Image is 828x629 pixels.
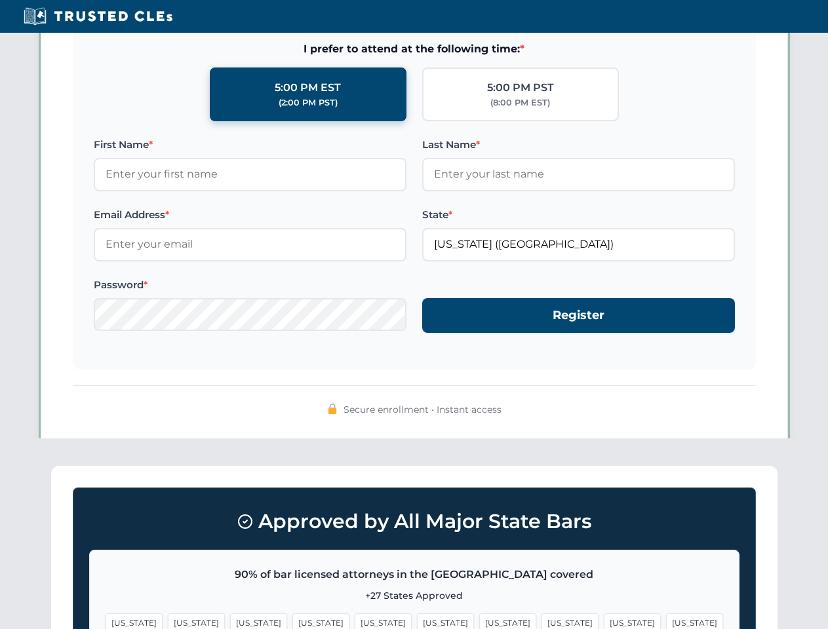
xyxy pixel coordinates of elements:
[94,228,406,261] input: Enter your email
[275,79,341,96] div: 5:00 PM EST
[487,79,554,96] div: 5:00 PM PST
[106,588,723,603] p: +27 States Approved
[94,277,406,293] label: Password
[106,566,723,583] p: 90% of bar licensed attorneys in the [GEOGRAPHIC_DATA] covered
[490,96,550,109] div: (8:00 PM EST)
[344,402,502,417] span: Secure enrollment • Instant access
[94,207,406,223] label: Email Address
[327,404,338,414] img: 🔒
[20,7,176,26] img: Trusted CLEs
[422,298,735,333] button: Register
[94,137,406,153] label: First Name
[279,96,338,109] div: (2:00 PM PST)
[94,158,406,191] input: Enter your first name
[422,158,735,191] input: Enter your last name
[422,228,735,261] input: Florida (FL)
[422,207,735,223] label: State
[89,504,739,539] h3: Approved by All Major State Bars
[422,137,735,153] label: Last Name
[94,41,735,58] span: I prefer to attend at the following time:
